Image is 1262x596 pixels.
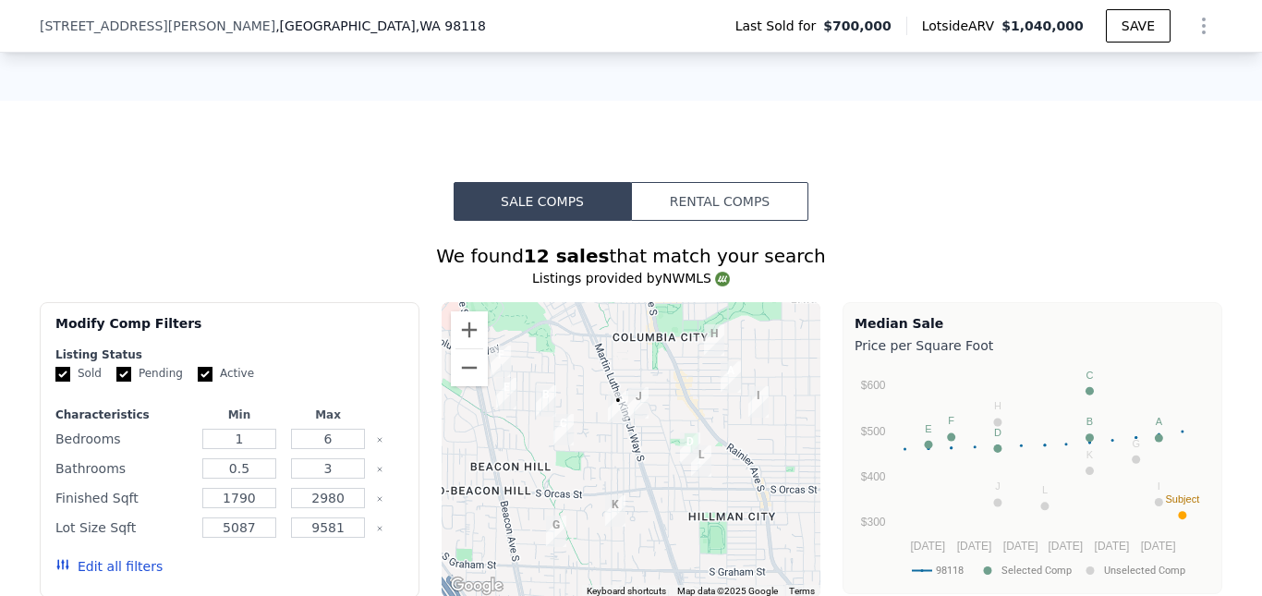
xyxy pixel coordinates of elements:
[684,438,719,484] div: 5518 39th Ave S
[1042,484,1048,495] text: L
[454,182,631,221] button: Sale Comps
[198,367,212,382] input: Active
[673,425,708,471] div: 3832 S Lucile St
[1158,480,1160,492] text: I
[861,425,886,438] text: $500
[376,495,383,503] button: Clear
[994,427,1001,438] text: D
[55,407,191,422] div: Characteristics
[55,367,70,382] input: Sold
[995,480,1001,492] text: J
[1185,7,1222,44] button: Show Options
[275,17,486,35] span: , [GEOGRAPHIC_DATA]
[40,17,275,35] span: [STREET_ADDRESS][PERSON_NAME]
[451,349,488,386] button: Zoom out
[528,378,564,424] div: 2703 S Dawson St
[910,540,945,553] text: [DATE]
[697,317,732,363] div: 3936 S Angeline St
[948,415,954,426] text: F
[1001,18,1084,33] span: $1,040,000
[713,354,748,400] div: 4926 42nd Ave S
[539,508,574,554] div: 6012 28th Ave S
[1001,565,1072,577] text: Selected Comp
[631,182,808,221] button: Rental Comps
[1095,540,1130,553] text: [DATE]
[55,515,191,541] div: Lot Size Sqft
[546,407,581,453] div: 5319 29th Ave S
[925,423,931,434] text: E
[855,333,1210,359] div: Price per Square Foot
[55,347,404,362] div: Listing Status
[199,407,280,422] div: Min
[1156,416,1163,427] text: A
[1048,540,1083,553] text: [DATE]
[855,359,1210,590] svg: A chart.
[741,379,776,425] div: 5041 Bowen Pl S
[40,243,1222,269] div: We found that match your search
[1086,449,1094,460] text: K
[715,272,730,286] img: NWMLS Logo
[601,383,636,430] div: 3220 S Dawson St
[1166,493,1200,505] text: Subject
[1086,370,1093,381] text: C
[1141,540,1176,553] text: [DATE]
[55,366,102,382] label: Sold
[55,557,163,576] button: Edit all filters
[1132,438,1140,449] text: G
[994,400,1001,411] text: H
[376,466,383,473] button: Clear
[489,371,524,417] div: 2414 S Dawson St
[855,314,1210,333] div: Median Sale
[55,456,191,481] div: Bathrooms
[483,338,518,384] div: 2419 S Ferdinand St
[823,17,892,35] span: $700,000
[55,426,191,452] div: Bedrooms
[598,488,633,534] div: 5926 32nd Ave S
[1104,565,1185,577] text: Unselected Comp
[116,367,131,382] input: Pending
[55,485,191,511] div: Finished Sqft
[789,586,815,596] a: Terms
[1003,540,1038,553] text: [DATE]
[861,516,886,529] text: $300
[198,366,254,382] label: Active
[376,525,383,532] button: Clear
[677,586,778,596] span: Map data ©2025 Google
[735,17,824,35] span: Last Sold for
[451,311,488,348] button: Zoom in
[861,470,886,483] text: $400
[1106,9,1171,43] button: SAVE
[621,380,656,426] div: 5050 35th Ave S
[1086,416,1093,427] text: B
[957,540,992,553] text: [DATE]
[524,245,610,267] strong: 12 sales
[376,436,383,444] button: Clear
[55,314,404,347] div: Modify Comp Filters
[116,366,183,382] label: Pending
[416,18,486,33] span: , WA 98118
[40,269,1222,287] div: Listings provided by NWMLS
[287,407,369,422] div: Max
[922,17,1001,35] span: Lotside ARV
[936,565,964,577] text: 98118
[861,379,886,392] text: $600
